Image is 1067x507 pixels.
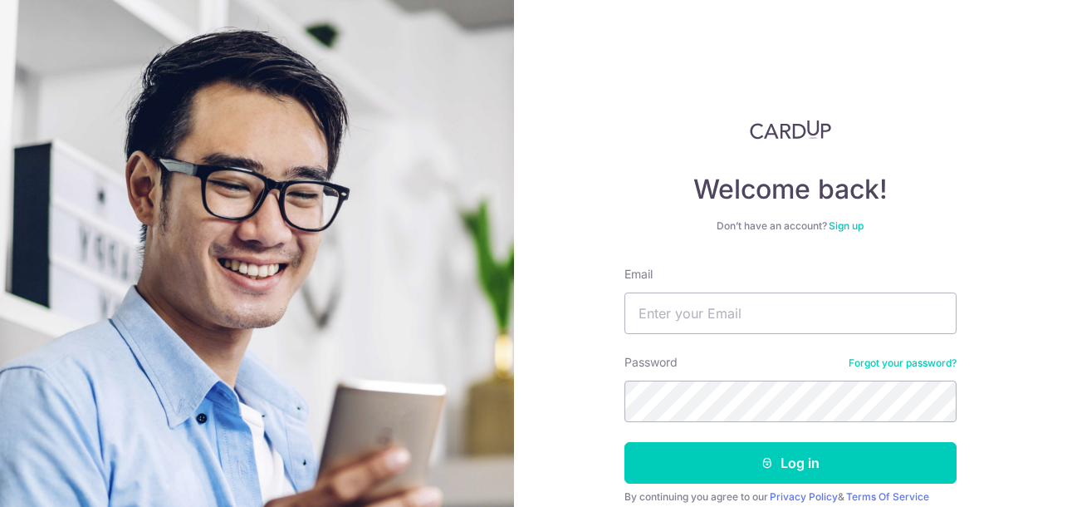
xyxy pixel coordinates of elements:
h4: Welcome back! [624,173,957,206]
div: Don’t have an account? [624,219,957,233]
button: Log in [624,442,957,484]
a: Forgot your password? [849,357,957,370]
label: Email [624,266,653,283]
a: Terms Of Service [846,490,929,503]
a: Privacy Policy [770,490,838,503]
a: Sign up [829,219,864,232]
label: Password [624,354,678,371]
div: By continuing you agree to our & [624,490,957,504]
img: CardUp Logo [750,120,831,140]
input: Enter your Email [624,293,957,334]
